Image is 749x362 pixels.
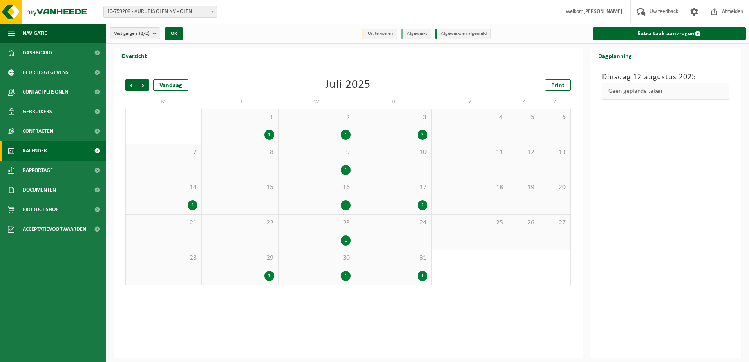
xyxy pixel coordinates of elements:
[153,79,188,91] div: Vandaag
[282,219,351,227] span: 23
[362,29,397,39] li: Uit te voeren
[23,63,69,82] span: Bedrijfsgegevens
[543,148,566,157] span: 13
[104,6,217,17] span: 10-759208 - AURUBIS OLEN NV - OLEN
[512,148,535,157] span: 12
[282,183,351,192] span: 16
[206,254,274,262] span: 29
[206,183,274,192] span: 15
[545,79,571,91] a: Print
[512,183,535,192] span: 19
[23,219,86,239] span: Acceptatievoorwaarden
[114,48,155,63] h2: Overzicht
[512,113,535,122] span: 5
[418,271,427,281] div: 1
[139,31,150,36] count: (2/2)
[341,200,351,210] div: 1
[114,28,150,40] span: Vestigingen
[341,165,351,175] div: 1
[130,183,197,192] span: 14
[23,200,58,219] span: Product Shop
[130,219,197,227] span: 21
[23,180,56,200] span: Documenten
[543,113,566,122] span: 6
[202,95,278,109] td: D
[432,95,508,109] td: V
[436,219,504,227] span: 25
[23,102,52,121] span: Gebruikers
[103,6,217,18] span: 10-759208 - AURUBIS OLEN NV - OLEN
[165,27,183,40] button: OK
[418,130,427,140] div: 2
[435,29,491,39] li: Afgewerkt en afgemeld
[359,254,427,262] span: 31
[282,113,351,122] span: 2
[125,79,137,91] span: Vorige
[551,82,564,89] span: Print
[206,219,274,227] span: 22
[341,235,351,246] div: 1
[23,161,53,180] span: Rapportage
[125,95,202,109] td: M
[264,130,274,140] div: 1
[341,271,351,281] div: 1
[359,113,427,122] span: 3
[590,48,640,63] h2: Dagplanning
[23,82,68,102] span: Contactpersonen
[583,9,622,14] strong: [PERSON_NAME]
[436,113,504,122] span: 4
[512,219,535,227] span: 26
[279,95,355,109] td: W
[110,27,160,39] button: Vestigingen(2/2)
[602,71,730,83] h3: Dinsdag 12 augustus 2025
[418,200,427,210] div: 2
[206,113,274,122] span: 1
[436,183,504,192] span: 18
[359,219,427,227] span: 24
[359,148,427,157] span: 10
[282,254,351,262] span: 30
[206,148,274,157] span: 8
[325,79,371,91] div: Juli 2025
[436,148,504,157] span: 11
[282,148,351,157] span: 9
[593,27,746,40] a: Extra taak aanvragen
[341,130,351,140] div: 1
[23,141,47,161] span: Kalender
[264,271,274,281] div: 1
[543,183,566,192] span: 20
[23,24,47,43] span: Navigatie
[508,95,539,109] td: Z
[130,254,197,262] span: 28
[23,121,53,141] span: Contracten
[188,200,197,210] div: 1
[539,95,571,109] td: Z
[137,79,149,91] span: Volgende
[401,29,431,39] li: Afgewerkt
[130,148,197,157] span: 7
[602,83,730,100] div: Geen geplande taken
[543,219,566,227] span: 27
[359,183,427,192] span: 17
[355,95,431,109] td: D
[23,43,52,63] span: Dashboard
